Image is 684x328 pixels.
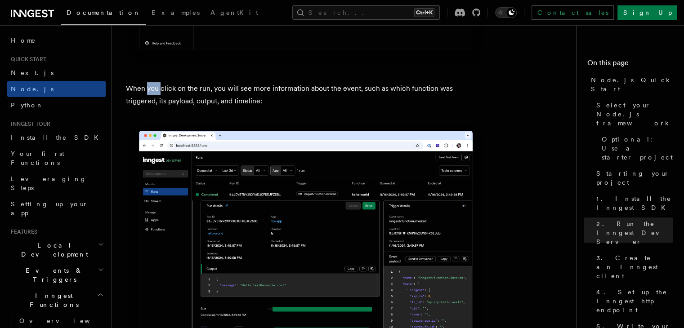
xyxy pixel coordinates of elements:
span: 4. Set up the Inngest http endpoint [596,288,673,315]
button: Search...Ctrl+K [292,5,440,20]
span: Setting up your app [11,200,88,217]
a: Your first Functions [7,146,106,171]
a: Contact sales [532,5,614,20]
span: Inngest Functions [7,291,97,309]
a: Install the SDK [7,129,106,146]
span: Install the SDK [11,134,104,141]
span: Overview [19,317,112,324]
span: 1. Install the Inngest SDK [596,194,673,212]
a: Leveraging Steps [7,171,106,196]
span: Inngest tour [7,120,50,128]
span: Node.js [11,85,54,93]
span: Events & Triggers [7,266,98,284]
span: 3. Create an Inngest client [596,253,673,280]
span: Examples [152,9,200,16]
span: Select your Node.js framework [596,101,673,128]
a: Next.js [7,65,106,81]
a: 2. Run the Inngest Dev Server [593,216,673,250]
a: 3. Create an Inngest client [593,250,673,284]
span: Starting your project [596,169,673,187]
span: Your first Functions [11,150,64,166]
a: Starting your project [593,165,673,191]
p: When you click on the run, you will see more information about the event, such as which function ... [126,82,486,107]
h4: On this page [587,58,673,72]
a: Sign Up [617,5,677,20]
a: Select your Node.js framework [593,97,673,131]
span: AgentKit [210,9,258,16]
button: Toggle dark mode [495,7,517,18]
a: Node.js Quick Start [587,72,673,97]
a: Home [7,32,106,49]
a: Python [7,97,106,113]
a: AgentKit [205,3,264,24]
span: Optional: Use a starter project [602,135,673,162]
span: Node.js Quick Start [591,75,673,93]
span: Features [7,228,37,235]
a: Optional: Use a starter project [598,131,673,165]
span: Quick start [7,56,46,63]
span: Documentation [67,9,141,16]
span: Local Development [7,241,98,259]
button: Local Development [7,237,106,262]
a: 4. Set up the Inngest http endpoint [593,284,673,318]
button: Events & Triggers [7,262,106,288]
kbd: Ctrl+K [414,8,434,17]
a: Examples [146,3,205,24]
span: Leveraging Steps [11,175,87,191]
a: Setting up your app [7,196,106,221]
a: Node.js [7,81,106,97]
a: 1. Install the Inngest SDK [593,191,673,216]
span: Next.js [11,69,54,76]
button: Inngest Functions [7,288,106,313]
span: 2. Run the Inngest Dev Server [596,219,673,246]
span: Home [11,36,36,45]
a: Documentation [61,3,146,25]
span: Python [11,102,44,109]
